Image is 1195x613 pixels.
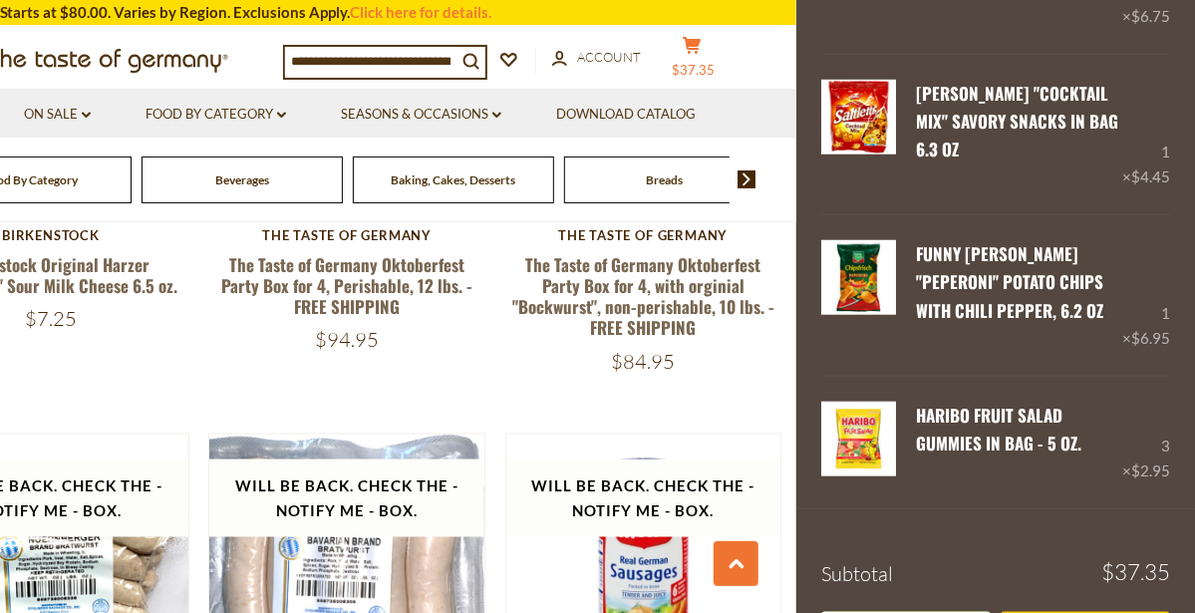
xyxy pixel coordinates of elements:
span: Subtotal [821,561,893,586]
span: $94.95 [315,327,379,352]
span: $37.35 [1101,561,1170,583]
div: 1 × [1122,80,1170,190]
a: Lorenz "Cocktail Mix" Savory Snacks in Bag 6.3 oz [821,80,896,190]
img: Funny Frisch Chipsfrisch Peperoni [821,240,896,315]
a: Account [552,47,641,69]
a: Beverages [215,172,269,187]
img: Haribo Fruit Salad Gummies in Bag [821,402,896,476]
div: The Taste of Germany [505,227,781,243]
span: $4.45 [1131,167,1170,185]
a: Seasons & Occasions [341,104,501,126]
div: The Taste of Germany [208,227,484,243]
a: Haribo Fruit Salad Gummies in Bag [821,402,896,483]
a: Download Catalog [556,104,696,126]
a: Funny Frisch Chipsfrisch Peperoni [821,240,896,351]
a: Funny [PERSON_NAME] "Peperoni" Potato Chips with Chili Pepper, 6.2 oz [916,241,1103,323]
a: Breads [646,172,683,187]
div: 1 × [1122,240,1170,351]
a: The Taste of Germany Oktoberfest Party Box for 4, with orginial "Bockwurst", non-perishable, 10 l... [512,252,774,341]
span: $2.95 [1131,461,1170,479]
a: On Sale [24,104,91,126]
button: $37.35 [662,36,722,86]
span: Account [577,49,641,65]
span: $6.75 [1131,7,1170,25]
a: Click here for details. [351,3,492,21]
div: 3 × [1122,402,1170,483]
a: Haribo Fruit Salad Gummies in Bag - 5 oz. [916,403,1081,456]
a: Food By Category [146,104,286,126]
img: next arrow [738,170,756,188]
span: $7.25 [25,306,77,331]
a: The Taste of Germany Oktoberfest Party Box for 4, Perishable, 12 lbs. - FREE SHIPPING [221,252,472,320]
span: $6.95 [1131,329,1170,347]
img: Lorenz "Cocktail Mix" Savory Snacks in Bag 6.3 oz [821,80,896,154]
a: [PERSON_NAME] "Cocktail Mix" Savory Snacks in Bag 6.3 oz [916,81,1118,162]
span: $37.35 [673,62,716,78]
span: $84.95 [611,349,675,374]
a: Baking, Cakes, Desserts [391,172,515,187]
